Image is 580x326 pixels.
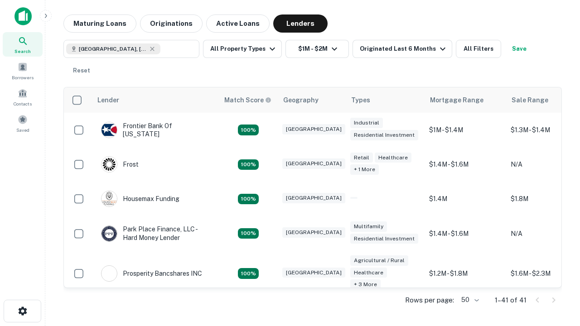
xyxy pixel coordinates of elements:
[285,40,349,58] button: $1M - $2M
[3,85,43,109] a: Contacts
[425,147,506,182] td: $1.4M - $1.6M
[203,40,282,58] button: All Property Types
[282,268,345,278] div: [GEOGRAPHIC_DATA]
[535,225,580,268] iframe: Chat Widget
[101,226,117,241] img: picture
[238,125,259,135] div: Matching Properties: 4, hasApolloMatch: undefined
[92,87,219,113] th: Lender
[101,122,210,138] div: Frontier Bank Of [US_STATE]
[140,14,203,33] button: Originations
[458,293,480,307] div: 50
[350,164,379,175] div: + 1 more
[350,255,408,266] div: Agricultural / Rural
[238,159,259,170] div: Matching Properties: 4, hasApolloMatch: undefined
[350,268,387,278] div: Healthcare
[505,40,534,58] button: Save your search to get updates of matches that match your search criteria.
[350,221,387,232] div: Multifamily
[238,194,259,205] div: Matching Properties: 4, hasApolloMatch: undefined
[3,111,43,135] a: Saved
[350,234,418,244] div: Residential Investment
[346,87,425,113] th: Types
[425,182,506,216] td: $1.4M
[3,32,43,57] a: Search
[283,95,319,105] div: Geography
[224,95,270,105] h6: Match Score
[425,216,506,250] td: $1.4M - $1.6M
[101,156,139,173] div: Frost
[206,14,270,33] button: Active Loans
[238,228,259,239] div: Matching Properties: 4, hasApolloMatch: undefined
[456,40,501,58] button: All Filters
[16,126,29,134] span: Saved
[14,100,32,107] span: Contacts
[350,153,373,163] div: Retail
[350,130,418,140] div: Residential Investment
[101,265,202,282] div: Prosperity Bancshares INC
[282,193,345,203] div: [GEOGRAPHIC_DATA]
[353,40,452,58] button: Originated Last 6 Months
[360,43,448,54] div: Originated Last 6 Months
[238,268,259,279] div: Matching Properties: 7, hasApolloMatch: undefined
[101,191,179,207] div: Housemax Funding
[97,95,119,105] div: Lender
[67,62,96,80] button: Reset
[430,95,483,105] div: Mortgage Range
[425,113,506,147] td: $1M - $1.4M
[351,95,370,105] div: Types
[219,87,278,113] th: Capitalize uses an advanced AI algorithm to match your search with the best lender. The match sco...
[425,251,506,297] td: $1.2M - $1.8M
[101,157,117,172] img: picture
[282,124,345,134] div: [GEOGRAPHIC_DATA]
[101,266,117,281] img: picture
[512,95,548,105] div: Sale Range
[224,95,271,105] div: Capitalize uses an advanced AI algorithm to match your search with the best lender. The match sco...
[273,14,328,33] button: Lenders
[12,74,34,81] span: Borrowers
[63,14,136,33] button: Maturing Loans
[282,158,345,169] div: [GEOGRAPHIC_DATA]
[79,45,147,53] span: [GEOGRAPHIC_DATA], [GEOGRAPHIC_DATA], [GEOGRAPHIC_DATA]
[375,153,411,163] div: Healthcare
[282,227,345,238] div: [GEOGRAPHIC_DATA]
[278,87,346,113] th: Geography
[101,191,117,206] img: picture
[350,118,383,128] div: Industrial
[405,295,454,306] p: Rows per page:
[14,7,32,25] img: capitalize-icon.png
[101,225,210,241] div: Park Place Finance, LLC - Hard Money Lender
[350,279,381,290] div: + 3 more
[425,87,506,113] th: Mortgage Range
[3,58,43,83] a: Borrowers
[495,295,527,306] p: 1–41 of 41
[101,122,117,138] img: picture
[14,48,31,55] span: Search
